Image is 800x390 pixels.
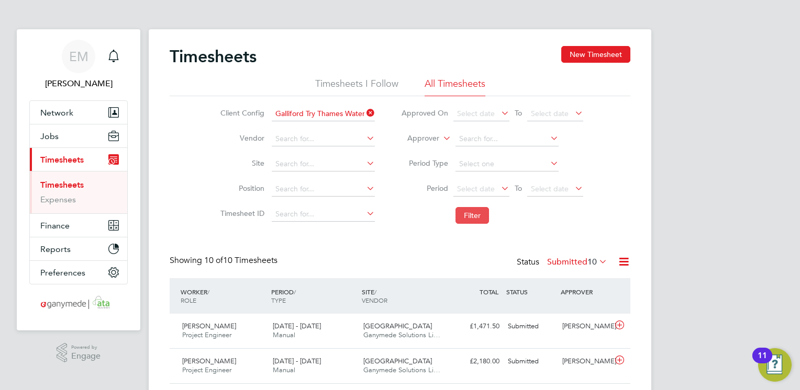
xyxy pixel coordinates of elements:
span: Network [40,108,73,118]
span: [GEOGRAPHIC_DATA] [363,322,432,330]
h2: Timesheets [170,46,257,67]
span: Ganymede Solutions Li… [363,365,440,374]
span: [GEOGRAPHIC_DATA] [363,357,432,365]
div: PERIOD [269,282,359,309]
span: To [512,106,525,120]
div: Submitted [504,353,558,370]
a: Go to home page [29,295,128,312]
button: Filter [455,207,489,224]
span: TYPE [271,296,286,304]
div: WORKER [178,282,269,309]
label: Vendor [217,133,264,143]
input: Select one [455,157,559,171]
label: Site [217,158,264,168]
label: Approver [392,133,439,144]
span: Emma Malvenan [29,77,128,90]
a: Expenses [40,194,76,204]
button: Reports [30,237,127,260]
div: [PERSON_NAME] [558,318,613,335]
div: 11 [758,355,767,369]
span: Project Engineer [182,365,231,374]
label: Submitted [547,257,607,267]
button: New Timesheet [561,46,630,63]
label: Timesheet ID [217,209,264,218]
span: [PERSON_NAME] [182,322,236,330]
li: Timesheets I Follow [315,77,398,96]
span: To [512,181,525,195]
input: Search for... [272,107,375,121]
span: Ganymede Solutions Li… [363,330,440,339]
button: Finance [30,214,127,237]
span: EM [69,50,88,63]
span: Finance [40,221,70,231]
span: / [294,288,296,296]
span: Reports [40,244,71,254]
span: Powered by [71,343,101,352]
div: SITE [359,282,450,309]
input: Search for... [272,207,375,222]
label: Position [217,183,264,193]
span: 10 [587,257,597,267]
span: TOTAL [480,288,498,296]
input: Search for... [455,132,559,146]
nav: Main navigation [17,29,140,330]
div: Submitted [504,318,558,335]
div: £2,180.00 [449,353,504,370]
div: Status [517,255,609,270]
input: Search for... [272,182,375,197]
span: Jobs [40,131,59,141]
a: EM[PERSON_NAME] [29,40,128,90]
button: Timesheets [30,148,127,171]
img: ganymedesolutions-logo-retina.png [38,295,120,312]
span: 10 Timesheets [204,255,277,266]
div: APPROVER [558,282,613,301]
span: Select date [457,184,495,193]
button: Jobs [30,124,127,147]
span: Project Engineer [182,330,231,339]
span: Select date [531,109,569,118]
button: Preferences [30,261,127,284]
div: Showing [170,255,280,266]
span: Manual [273,330,295,339]
a: Timesheets [40,180,84,190]
div: £1,471.50 [449,318,504,335]
span: [PERSON_NAME] [182,357,236,365]
div: Timesheets [30,171,127,213]
span: Timesheets [40,155,84,165]
button: Open Resource Center, 11 new notifications [758,348,792,382]
span: / [374,288,376,296]
a: Powered byEngage [57,343,101,363]
div: STATUS [504,282,558,301]
li: All Timesheets [425,77,485,96]
span: VENDOR [362,296,387,304]
span: Engage [71,352,101,361]
span: ROLE [181,296,196,304]
span: [DATE] - [DATE] [273,357,321,365]
input: Search for... [272,157,375,171]
span: / [207,288,209,296]
label: Approved On [401,108,448,118]
button: Network [30,101,127,124]
span: Select date [531,184,569,193]
div: [PERSON_NAME] [558,353,613,370]
label: Period [401,183,448,193]
span: Preferences [40,268,85,278]
label: Client Config [217,108,264,118]
span: Manual [273,365,295,374]
span: 10 of [204,255,223,266]
span: Select date [457,109,495,118]
span: [DATE] - [DATE] [273,322,321,330]
input: Search for... [272,132,375,146]
label: Period Type [401,158,448,168]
